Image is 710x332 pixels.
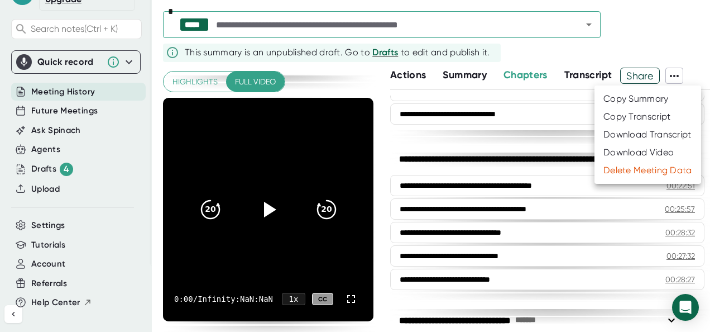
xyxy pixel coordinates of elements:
[603,147,674,158] div: Download Video
[603,93,669,105] div: Copy Summary
[672,294,699,321] div: Open Intercom Messenger
[603,129,692,140] div: Download Transcript
[603,165,692,176] div: Delete Meeting Data
[603,111,671,122] div: Copy Transcript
